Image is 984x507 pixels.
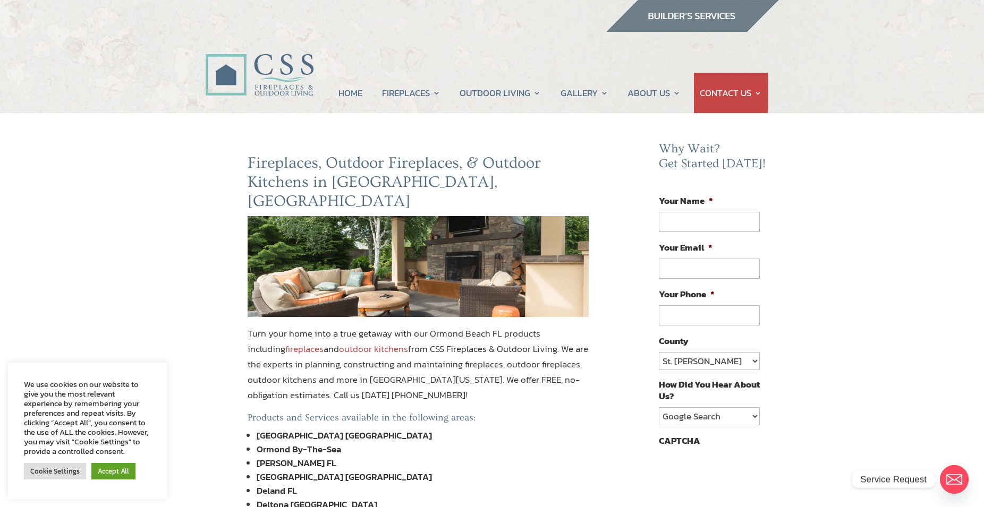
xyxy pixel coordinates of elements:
label: CAPTCHA [659,435,700,446]
a: OUTDOOR LIVING [460,73,541,113]
a: FIREPLACES [382,73,440,113]
iframe: reCAPTCHA [659,452,820,493]
img: CSS Fireplaces & Outdoor Living (Formerly Construction Solutions & Supply)- Jacksonville Ormond B... [205,24,313,101]
a: builder services construction supply [606,22,779,36]
li: [GEOGRAPHIC_DATA] [GEOGRAPHIC_DATA] [257,470,589,484]
label: Your Email [659,242,712,253]
li: [GEOGRAPHIC_DATA] [GEOGRAPHIC_DATA] [257,428,589,442]
a: Cookie Settings [24,463,86,479]
li: [PERSON_NAME] FL [257,456,589,470]
li: Deland FL [257,484,589,497]
a: Email [940,465,969,494]
a: CONTACT US [700,73,762,113]
p: Turn your home into a true getaway with our Ormond Beach FL products including and from CSS Firep... [248,326,589,412]
h2: Fireplaces, Outdoor Fireplaces, & Outdoor Kitchens in [GEOGRAPHIC_DATA], [GEOGRAPHIC_DATA] [248,153,589,216]
h5: Products and Services available in the following areas: [248,412,589,429]
a: GALLERY [561,73,608,113]
li: Ormond By-The-Sea [257,442,589,456]
label: How Did You Hear About Us? [659,379,760,402]
img: ormond-beach-fl [248,216,589,317]
div: We use cookies on our website to give you the most relevant experience by remembering your prefer... [24,380,151,456]
a: fireplaces [285,342,324,356]
label: Your Name [659,195,713,207]
label: County [659,335,689,347]
label: Your Phone [659,288,715,300]
h2: Why Wait? Get Started [DATE]! [659,142,768,176]
a: HOME [338,73,362,113]
a: ABOUT US [627,73,681,113]
a: Accept All [91,463,135,479]
a: outdoor kitchens [339,342,408,356]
